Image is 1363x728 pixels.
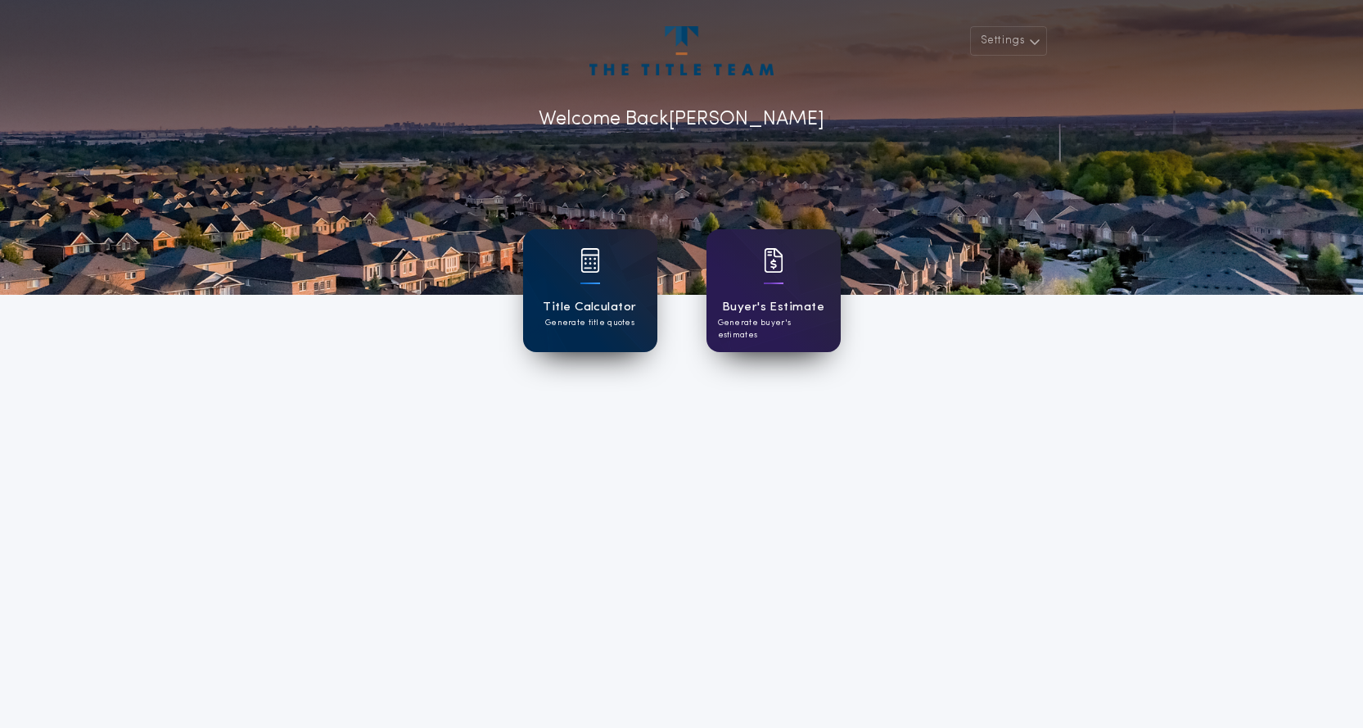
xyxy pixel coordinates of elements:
[545,317,634,329] p: Generate title quotes
[722,298,824,317] h1: Buyer's Estimate
[580,248,600,273] img: card icon
[523,229,657,352] a: card iconTitle CalculatorGenerate title quotes
[589,26,773,75] img: account-logo
[970,26,1047,56] button: Settings
[543,298,636,317] h1: Title Calculator
[764,248,783,273] img: card icon
[706,229,841,352] a: card iconBuyer's EstimateGenerate buyer's estimates
[539,105,824,134] p: Welcome Back [PERSON_NAME]
[718,317,829,341] p: Generate buyer's estimates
